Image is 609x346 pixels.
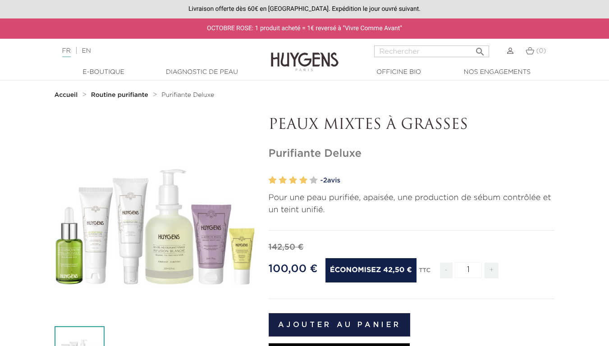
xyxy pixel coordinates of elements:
[82,48,91,54] a: EN
[299,174,307,187] label: 4
[269,147,555,160] h1: Purifiante Deluxe
[279,174,287,187] label: 2
[485,263,499,278] span: +
[455,262,482,278] input: Quantité
[62,48,71,57] a: FR
[58,46,247,56] div: |
[269,264,318,274] span: 100,00 €
[91,91,151,99] a: Routine purifiante
[325,258,417,282] span: Économisez 42,50 €
[161,92,214,98] span: Purifiante Deluxe
[323,177,327,184] span: 2
[536,48,546,54] span: (0)
[452,68,542,77] a: Nos engagements
[269,117,555,134] p: PEAUX MIXTES À GRASSES
[472,43,488,55] button: 
[55,91,80,99] a: Accueil
[59,68,149,77] a: E-Boutique
[289,174,297,187] label: 3
[440,263,453,278] span: -
[271,38,339,73] img: Huygens
[55,92,78,98] strong: Accueil
[91,92,148,98] strong: Routine purifiante
[374,46,489,57] input: Rechercher
[269,192,555,216] p: Pour une peau purifiée, apaisée, une production de sébum contrôlée et un teint unifié.
[269,243,304,251] span: 142,50 €
[310,174,318,187] label: 5
[157,68,247,77] a: Diagnostic de peau
[161,91,214,99] a: Purifiante Deluxe
[419,261,430,285] div: TTC
[269,313,411,337] button: Ajouter au panier
[269,174,277,187] label: 1
[321,174,555,187] a: -2avis
[475,44,485,55] i: 
[354,68,444,77] a: Officine Bio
